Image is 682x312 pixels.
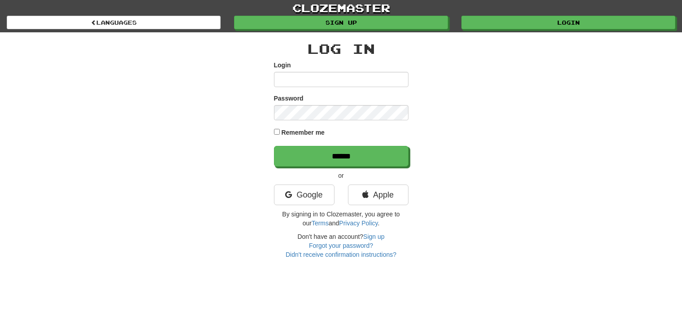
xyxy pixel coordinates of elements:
div: Don't have an account? [274,232,408,259]
p: or [274,171,408,180]
a: Login [461,16,675,29]
a: Google [274,185,334,205]
label: Remember me [281,128,325,137]
a: Apple [348,185,408,205]
label: Login [274,61,291,70]
a: Terms [312,220,329,227]
a: Forgot your password? [309,242,373,249]
a: Didn't receive confirmation instructions? [286,251,396,258]
label: Password [274,94,304,103]
p: By signing in to Clozemaster, you agree to our and . [274,210,408,228]
h2: Log In [274,41,408,56]
a: Languages [7,16,221,29]
a: Sign up [234,16,448,29]
a: Privacy Policy [339,220,378,227]
a: Sign up [363,233,384,240]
